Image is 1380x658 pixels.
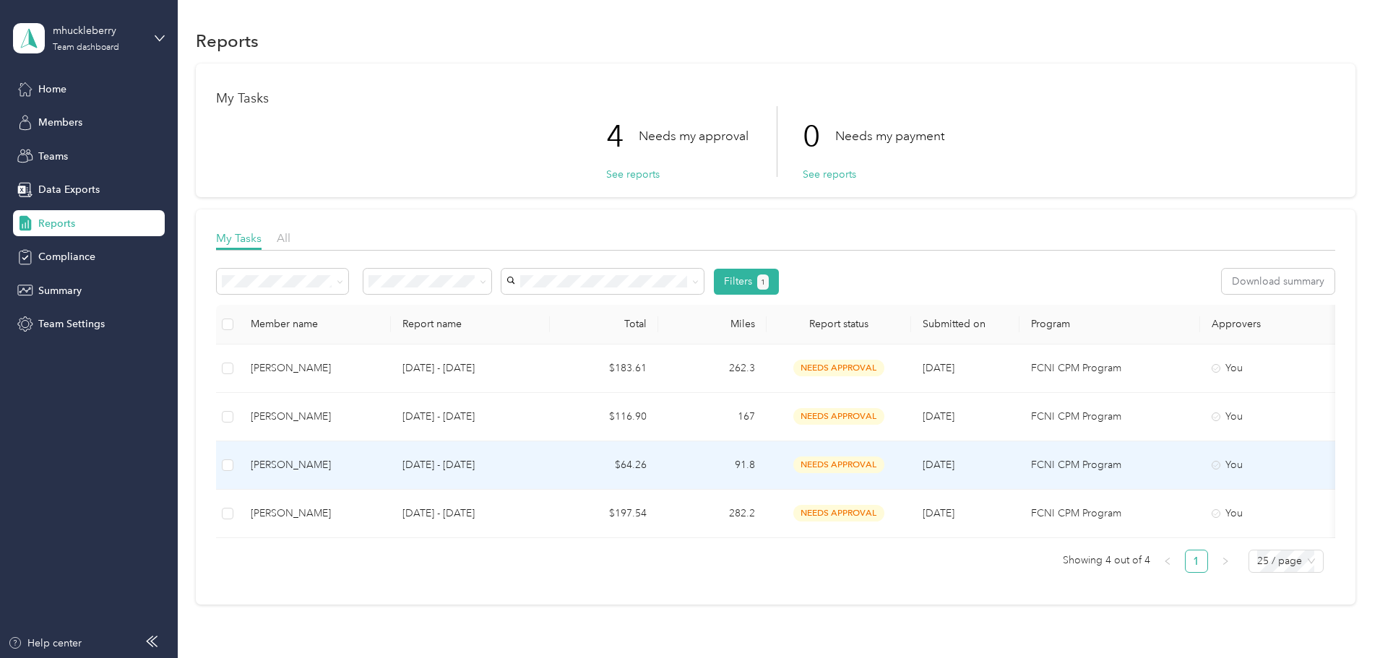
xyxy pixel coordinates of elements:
[251,457,379,473] div: [PERSON_NAME]
[1299,577,1380,658] iframe: Everlance-gr Chat Button Frame
[1214,550,1237,573] li: Next Page
[793,360,884,376] span: needs approval
[658,441,767,490] td: 91.8
[38,115,82,130] span: Members
[1249,550,1324,573] div: Page Size
[793,456,884,473] span: needs approval
[277,231,290,245] span: All
[1156,550,1179,573] button: left
[38,149,68,164] span: Teams
[1031,457,1189,473] p: FCNI CPM Program
[1163,557,1172,566] span: left
[402,506,538,521] p: [DATE] - [DATE]
[550,490,658,538] td: $197.54
[53,43,119,52] div: Team dashboard
[658,393,767,441] td: 167
[1019,441,1200,490] td: FCNI CPM Program
[402,409,538,425] p: [DATE] - [DATE]
[606,106,639,167] p: 4
[1186,550,1207,572] a: 1
[757,274,769,290] button: 1
[1214,550,1237,573] button: right
[1212,506,1333,521] div: You
[38,216,75,231] span: Reports
[216,91,1335,106] h1: My Tasks
[1019,490,1200,538] td: FCNI CPM Program
[793,408,884,425] span: needs approval
[1222,269,1334,294] button: Download summary
[38,316,105,332] span: Team Settings
[1031,506,1189,521] p: FCNI CPM Program
[639,127,749,145] p: Needs my approval
[251,506,379,521] div: [PERSON_NAME]
[923,507,954,519] span: [DATE]
[251,409,379,425] div: [PERSON_NAME]
[53,23,143,38] div: mhuckleberry
[1221,557,1230,566] span: right
[658,345,767,393] td: 262.3
[1200,305,1345,345] th: Approvers
[1031,360,1189,376] p: FCNI CPM Program
[923,410,954,423] span: [DATE]
[402,360,538,376] p: [DATE] - [DATE]
[38,82,66,97] span: Home
[196,33,259,48] h1: Reports
[391,305,550,345] th: Report name
[911,305,1019,345] th: Submitted on
[761,276,765,289] span: 1
[1212,360,1333,376] div: You
[1212,409,1333,425] div: You
[561,318,647,330] div: Total
[38,182,100,197] span: Data Exports
[251,360,379,376] div: [PERSON_NAME]
[38,283,82,298] span: Summary
[606,167,660,182] button: See reports
[1257,550,1315,572] span: 25 / page
[923,362,954,374] span: [DATE]
[1019,345,1200,393] td: FCNI CPM Program
[239,305,391,345] th: Member name
[714,269,780,295] button: Filters1
[803,106,835,167] p: 0
[793,505,884,521] span: needs approval
[251,318,379,330] div: Member name
[778,318,900,330] span: Report status
[8,636,82,651] button: Help center
[923,459,954,471] span: [DATE]
[1019,305,1200,345] th: Program
[803,167,856,182] button: See reports
[550,441,658,490] td: $64.26
[402,457,538,473] p: [DATE] - [DATE]
[835,127,944,145] p: Needs my payment
[550,345,658,393] td: $183.61
[1019,393,1200,441] td: FCNI CPM Program
[670,318,755,330] div: Miles
[1212,457,1333,473] div: You
[1185,550,1208,573] li: 1
[1156,550,1179,573] li: Previous Page
[658,490,767,538] td: 282.2
[1063,550,1150,571] span: Showing 4 out of 4
[1031,409,1189,425] p: FCNI CPM Program
[550,393,658,441] td: $116.90
[38,249,95,264] span: Compliance
[216,231,262,245] span: My Tasks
